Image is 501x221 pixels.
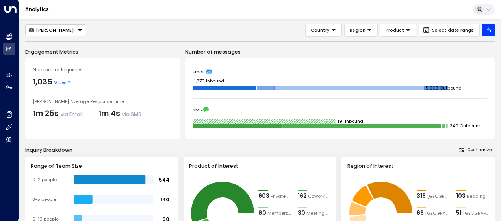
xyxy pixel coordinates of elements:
[258,209,291,217] div: 80Membership
[305,24,342,37] button: Country
[386,26,404,34] span: Product
[54,79,71,86] span: View
[308,193,331,200] span: Coworking
[31,162,173,170] h3: Range of Team Size
[122,111,141,118] span: via SMS
[33,108,83,120] div: 1m 25s
[456,192,466,200] div: 103
[258,209,266,217] div: 80
[32,196,56,202] tspan: 3-5 people
[467,193,486,200] span: Reading
[417,209,424,217] div: 66
[347,162,489,170] h3: Region of Interest
[258,192,269,200] div: 603
[298,209,305,217] div: 30
[419,24,480,37] button: Select date range
[344,24,378,37] button: Region
[426,85,462,91] tspan: 5,093 Outbound
[306,210,331,217] span: Meeting Room
[417,209,450,217] div: 66Manchester
[159,176,169,183] tspan: 544
[193,69,205,75] span: Email
[298,209,331,217] div: 30Meeting Room
[450,123,482,129] tspan: 340 Outbound
[425,210,450,217] span: Manchester
[194,78,224,84] tspan: 1,370 Inbound
[350,26,366,34] span: Region
[25,24,86,36] div: Button group with a nested menu
[380,24,416,37] button: Product
[33,98,173,105] div: [PERSON_NAME] Average Response Time
[33,77,52,88] div: 1,035
[25,24,86,36] button: [PERSON_NAME]
[338,118,364,124] tspan: 191 Inbound
[29,27,74,33] div: [PERSON_NAME]
[298,192,331,200] div: 162Coworking
[25,6,49,13] a: Analytics
[456,209,462,217] div: 51
[456,209,489,217] div: 51Cambridge
[456,192,489,200] div: 103Reading
[185,48,495,56] p: Number of messages
[258,192,291,200] div: 603Private Office
[298,192,307,200] div: 162
[33,66,173,73] div: Number of Inquiries
[98,108,141,120] div: 1m 4s
[25,48,180,56] p: Engagement Metrics
[463,210,489,217] span: Cambridge
[432,28,474,33] span: Select date range
[25,146,72,154] div: Inquiry Breakdown
[160,196,169,202] tspan: 140
[32,176,57,183] tspan: 0-2 people
[456,145,495,154] button: Customize
[417,192,450,200] div: 316London
[427,193,450,200] span: London
[61,111,83,118] span: via Email
[271,193,291,200] span: Private Office
[417,192,426,200] div: 316
[267,210,291,217] span: Membership
[189,162,331,170] h3: Product of Interest
[311,26,330,34] span: Country
[193,107,487,112] div: SMS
